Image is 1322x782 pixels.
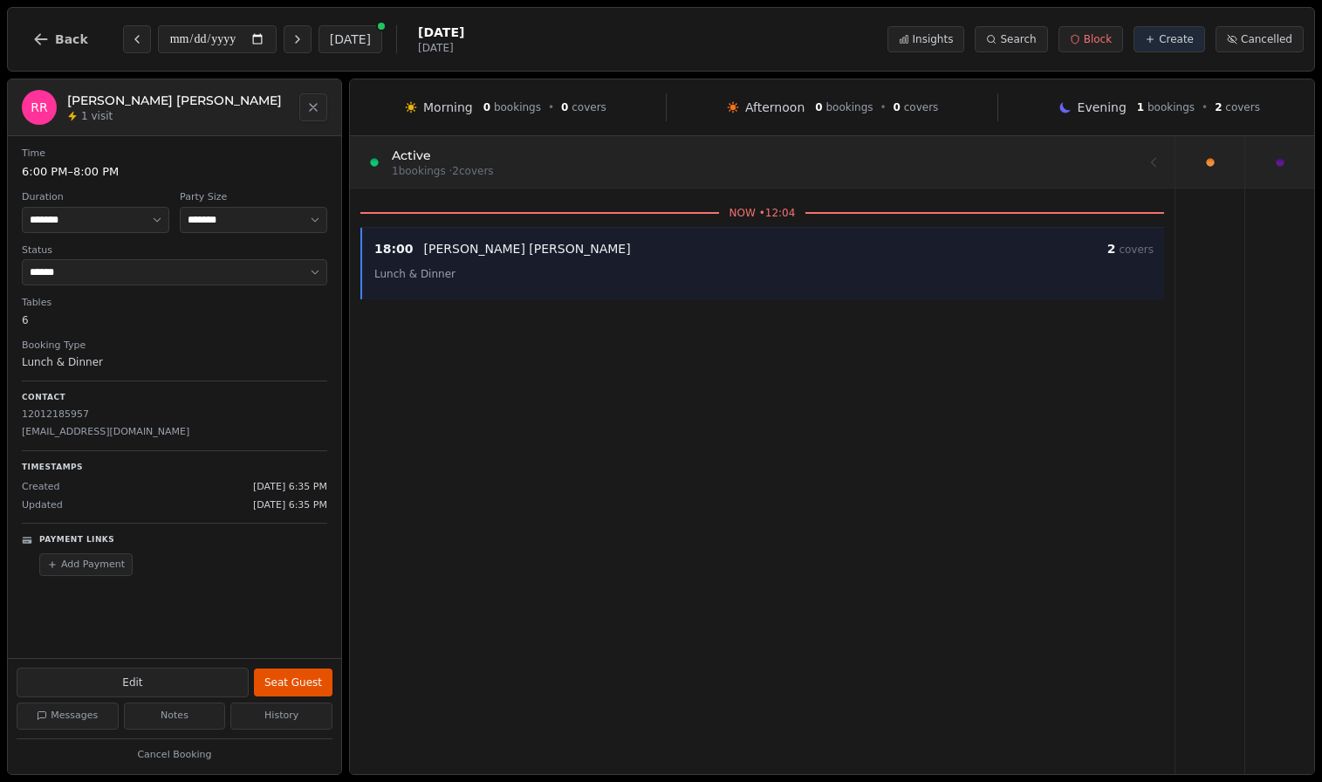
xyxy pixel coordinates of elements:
dt: Status [22,244,327,258]
dt: Party Size [180,190,327,205]
span: • [548,100,554,114]
span: [DATE] 6:35 PM [253,480,327,495]
dd: 6 [22,312,327,328]
div: RR [22,90,57,125]
span: Morning [423,99,473,116]
span: • [1202,100,1208,114]
span: bookings [494,101,541,113]
button: Back [18,18,102,60]
button: Cancelled [1216,26,1304,52]
span: 1 [1137,101,1144,113]
button: Close [299,93,327,121]
span: Block [1084,32,1112,46]
p: 12012185957 [22,408,327,422]
p: [EMAIL_ADDRESS][DOMAIN_NAME] [22,425,327,440]
button: Insights [887,26,965,52]
span: bookings [825,101,873,113]
button: Cancel Booking [17,744,332,766]
button: Previous day [123,25,151,53]
button: Notes [124,703,226,730]
span: 2 [1107,242,1116,256]
dt: Time [22,147,327,161]
span: Cancelled [1241,32,1292,46]
span: [DATE] [418,41,464,55]
p: Payment Links [39,534,114,546]
button: Block [1058,26,1123,52]
span: 18:00 [374,240,414,257]
button: Next day [284,25,312,53]
dt: Duration [22,190,169,205]
span: 0 [815,101,822,113]
dd: 6:00 PM – 8:00 PM [22,163,327,181]
span: covers [1225,101,1260,113]
button: Search [975,26,1047,52]
span: covers [1119,244,1154,256]
button: Edit [17,668,249,697]
button: Create [1134,26,1205,52]
span: 0 [483,101,490,113]
span: 0 [894,101,901,113]
button: Messages [17,703,119,730]
span: 0 [561,101,568,113]
span: Evening [1078,99,1127,116]
span: covers [904,101,939,113]
span: covers [572,101,606,113]
h2: [PERSON_NAME] [PERSON_NAME] [67,92,289,109]
p: Contact [22,392,327,404]
button: History [230,703,332,730]
span: Created [22,480,60,495]
span: [DATE] [418,24,464,41]
span: bookings [1147,101,1195,113]
span: Insights [913,32,954,46]
dd: Lunch & Dinner [22,354,327,370]
dt: Tables [22,296,327,311]
p: Timestamps [22,462,327,474]
button: Seat Guest [254,669,332,696]
button: Add Payment [39,553,133,577]
span: Search [1000,32,1036,46]
span: Updated [22,498,63,513]
p: [PERSON_NAME] [PERSON_NAME] [424,240,631,257]
span: [DATE] 6:35 PM [253,498,327,513]
dt: Booking Type [22,339,327,353]
button: [DATE] [319,25,382,53]
span: • [880,100,887,114]
span: Afternoon [745,99,805,116]
span: Lunch & Dinner [374,268,456,280]
span: 1 visit [81,109,113,123]
span: 2 [1215,101,1222,113]
span: Back [55,33,88,45]
span: NOW • 12:04 [719,206,806,220]
span: Create [1159,32,1194,46]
